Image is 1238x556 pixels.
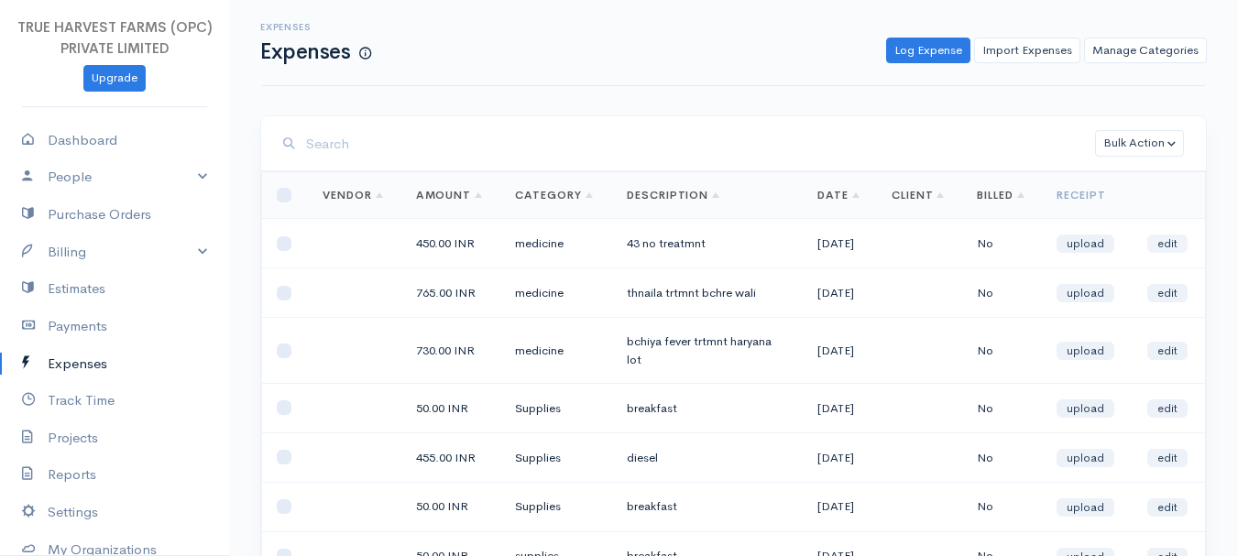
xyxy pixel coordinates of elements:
[962,268,1042,318] td: No
[1147,342,1188,360] a: edit
[17,18,213,57] span: TRUE HARVEST FARMS (OPC) PRIVATE LIMITED
[1147,399,1188,418] a: edit
[886,38,970,64] a: Log Expense
[612,384,803,433] td: breakfast
[1147,284,1188,302] a: edit
[1057,234,1114,253] a: upload
[962,318,1042,384] td: No
[803,318,877,384] td: [DATE]
[612,432,803,482] td: diesel
[401,318,501,384] td: 730.00 INR
[306,125,1095,163] input: Search
[612,219,803,268] td: 43 no treatmnt
[1057,399,1114,418] a: upload
[803,432,877,482] td: [DATE]
[401,482,501,531] td: 50.00 INR
[962,482,1042,531] td: No
[260,40,371,63] h1: Expenses
[1057,498,1114,517] a: upload
[401,432,501,482] td: 455.00 INR
[1147,234,1188,253] a: edit
[803,482,877,531] td: [DATE]
[416,188,483,202] a: Amount
[977,188,1024,202] a: Billed
[500,432,611,482] td: Supplies
[500,219,611,268] td: medicine
[1147,498,1188,517] a: edit
[817,188,860,202] a: Date
[612,318,803,384] td: bchiya fever trtmnt haryana lot
[1147,449,1188,467] a: edit
[962,432,1042,482] td: No
[1057,449,1114,467] a: upload
[500,482,611,531] td: Supplies
[359,46,371,61] span: How to log your Expenses?
[401,268,501,318] td: 765.00 INR
[260,22,371,32] h6: Expenses
[612,268,803,318] td: thnaila trtmnt bchre wali
[962,384,1042,433] td: No
[803,268,877,318] td: [DATE]
[892,188,945,202] a: Client
[803,384,877,433] td: [DATE]
[1095,130,1184,157] button: Bulk Action
[803,219,877,268] td: [DATE]
[1084,38,1207,64] a: Manage Categories
[612,482,803,531] td: breakfast
[627,188,720,202] a: Description
[974,38,1080,64] a: Import Expenses
[323,188,383,202] a: Vendor
[515,188,593,202] a: Category
[962,219,1042,268] td: No
[1057,284,1114,302] a: upload
[401,219,501,268] td: 450.00 INR
[1057,342,1114,360] a: upload
[1042,172,1133,219] th: Receipt
[500,384,611,433] td: Supplies
[401,384,501,433] td: 50.00 INR
[500,268,611,318] td: medicine
[83,65,146,92] a: Upgrade
[500,318,611,384] td: medicine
